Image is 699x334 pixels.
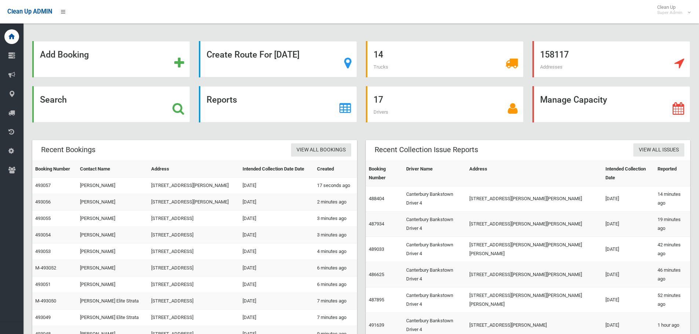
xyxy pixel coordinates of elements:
td: [STREET_ADDRESS][PERSON_NAME][PERSON_NAME] [466,186,602,212]
a: 17 Drivers [366,86,524,122]
td: [DATE] [602,212,654,237]
td: 42 minutes ago [655,237,690,262]
td: [PERSON_NAME] [77,194,148,210]
strong: Create Route For [DATE] [207,49,299,60]
th: Contact Name [77,161,148,177]
a: M-493050 [35,298,56,304]
td: [STREET_ADDRESS][PERSON_NAME] [148,194,240,210]
header: Recent Collection Issue Reports [366,143,487,157]
td: [STREET_ADDRESS] [148,227,240,243]
td: 2 minutes ago [314,194,357,210]
td: Canterbury Bankstown Driver 4 [403,287,466,313]
a: 14 Trucks [366,41,524,77]
td: [PERSON_NAME] [77,260,148,276]
td: [STREET_ADDRESS][PERSON_NAME][PERSON_NAME] [466,212,602,237]
a: 487934 [369,221,384,227]
td: 52 minutes ago [655,287,690,313]
td: [DATE] [240,243,314,260]
td: 6 minutes ago [314,276,357,293]
th: Booking Number [32,161,77,177]
td: 3 minutes ago [314,227,357,243]
span: Clean Up ADMIN [7,8,52,15]
a: 487895 [369,297,384,302]
th: Address [148,161,240,177]
strong: Add Booking [40,49,89,60]
span: Clean Up [654,4,690,15]
a: Manage Capacity [532,86,690,122]
td: Canterbury Bankstown Driver 4 [403,186,466,212]
td: 3 minutes ago [314,210,357,227]
span: Addresses [540,64,563,70]
td: 7 minutes ago [314,309,357,326]
td: Canterbury Bankstown Driver 4 [403,262,466,287]
td: 7 minutes ago [314,293,357,309]
td: [PERSON_NAME] [77,243,148,260]
a: 493057 [35,183,51,188]
strong: Manage Capacity [540,95,607,105]
strong: 158117 [540,49,569,60]
td: [DATE] [602,237,654,262]
a: 493056 [35,199,51,205]
td: 4 minutes ago [314,243,357,260]
a: 158117 Addresses [532,41,690,77]
td: [STREET_ADDRESS][PERSON_NAME][PERSON_NAME][PERSON_NAME] [466,287,602,313]
td: [DATE] [602,262,654,287]
td: 17 seconds ago [314,177,357,194]
strong: Search [40,95,67,105]
a: 486625 [369,272,384,277]
td: [STREET_ADDRESS][PERSON_NAME] [148,177,240,194]
td: [DATE] [240,293,314,309]
td: [DATE] [240,260,314,276]
td: [STREET_ADDRESS] [148,309,240,326]
span: Trucks [374,64,388,70]
a: View All Issues [633,143,684,157]
header: Recent Bookings [32,143,104,157]
td: 19 minutes ago [655,212,690,237]
td: 46 minutes ago [655,262,690,287]
a: 493054 [35,232,51,238]
a: Reports [199,86,357,122]
td: [STREET_ADDRESS] [148,293,240,309]
a: 488404 [369,196,384,201]
td: [STREET_ADDRESS][PERSON_NAME][PERSON_NAME][PERSON_NAME] [466,237,602,262]
strong: 14 [374,49,383,60]
a: View All Bookings [291,143,351,157]
strong: 17 [374,95,383,105]
a: M-493052 [35,265,56,271]
small: Super Admin [657,10,682,15]
th: Booking Number [366,161,404,186]
th: Reported [655,161,690,186]
a: 493049 [35,315,51,320]
td: [PERSON_NAME] [77,227,148,243]
a: 493053 [35,249,51,254]
td: [DATE] [602,287,654,313]
td: [DATE] [240,194,314,210]
th: Driver Name [403,161,466,186]
th: Address [466,161,602,186]
td: Canterbury Bankstown Driver 4 [403,212,466,237]
span: Drivers [374,109,388,115]
td: 14 minutes ago [655,186,690,212]
a: 493055 [35,216,51,221]
td: [STREET_ADDRESS] [148,260,240,276]
td: [DATE] [602,186,654,212]
th: Intended Collection Date [602,161,654,186]
a: Search [32,86,190,122]
td: Canterbury Bankstown Driver 4 [403,237,466,262]
a: 491639 [369,322,384,328]
td: [PERSON_NAME] [77,177,148,194]
td: [DATE] [240,210,314,227]
td: [PERSON_NAME] [77,210,148,227]
th: Intended Collection Date Date [240,161,314,177]
th: Created [314,161,357,177]
strong: Reports [207,95,237,105]
td: [PERSON_NAME] Elite Strata [77,293,148,309]
td: [DATE] [240,309,314,326]
a: Create Route For [DATE] [199,41,357,77]
td: [STREET_ADDRESS] [148,210,240,227]
a: 493051 [35,282,51,287]
td: [STREET_ADDRESS] [148,276,240,293]
td: [DATE] [240,276,314,293]
td: [DATE] [240,177,314,194]
a: Add Booking [32,41,190,77]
